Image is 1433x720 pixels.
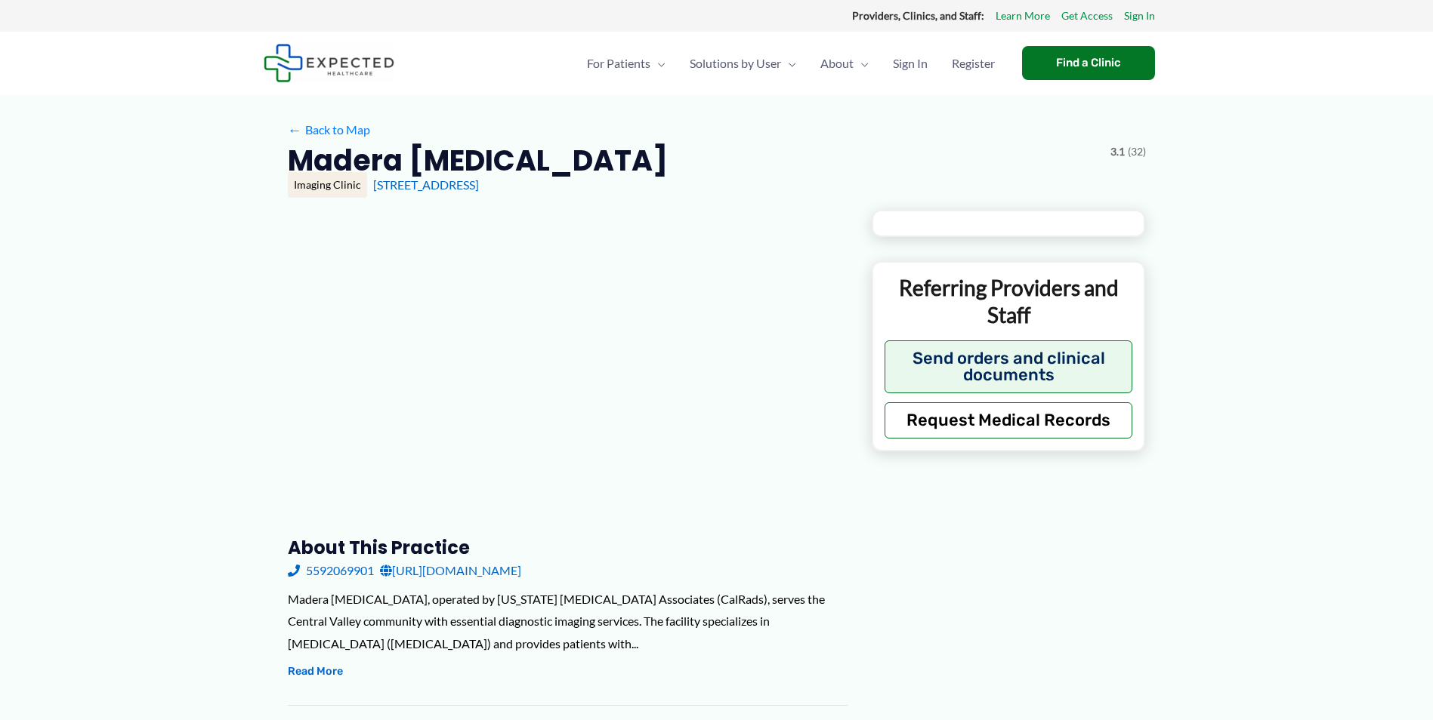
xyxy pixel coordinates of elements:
strong: Providers, Clinics, and Staff: [852,9,984,22]
p: Referring Providers and Staff [885,274,1133,329]
a: ←Back to Map [288,118,370,141]
div: Imaging Clinic [288,172,367,198]
a: Find a Clinic [1022,46,1155,80]
span: ← [288,122,302,137]
a: 5592069901 [288,559,374,582]
button: Send orders and clinical documents [885,340,1133,393]
img: Expected Healthcare Logo - side, dark font, small [264,44,394,82]
h3: About this practice [288,536,848,559]
span: Register [952,37,995,90]
a: Get Access [1061,6,1113,26]
h2: Madera [MEDICAL_DATA] [288,142,668,179]
span: Solutions by User [690,37,781,90]
nav: Primary Site Navigation [575,37,1007,90]
a: For PatientsMenu Toggle [575,37,678,90]
span: Menu Toggle [854,37,869,90]
a: Sign In [1124,6,1155,26]
a: [STREET_ADDRESS] [373,177,479,192]
a: Solutions by UserMenu Toggle [678,37,808,90]
a: Sign In [881,37,940,90]
a: [URL][DOMAIN_NAME] [380,559,521,582]
span: About [820,37,854,90]
span: Menu Toggle [650,37,666,90]
a: Learn More [996,6,1050,26]
span: Menu Toggle [781,37,796,90]
button: Read More [288,663,343,681]
button: Request Medical Records [885,402,1133,438]
a: AboutMenu Toggle [808,37,881,90]
span: For Patients [587,37,650,90]
span: (32) [1128,142,1146,162]
span: 3.1 [1110,142,1125,162]
a: Register [940,37,1007,90]
div: Madera [MEDICAL_DATA], operated by [US_STATE] [MEDICAL_DATA] Associates (CalRads), serves the Cen... [288,588,848,655]
span: Sign In [893,37,928,90]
